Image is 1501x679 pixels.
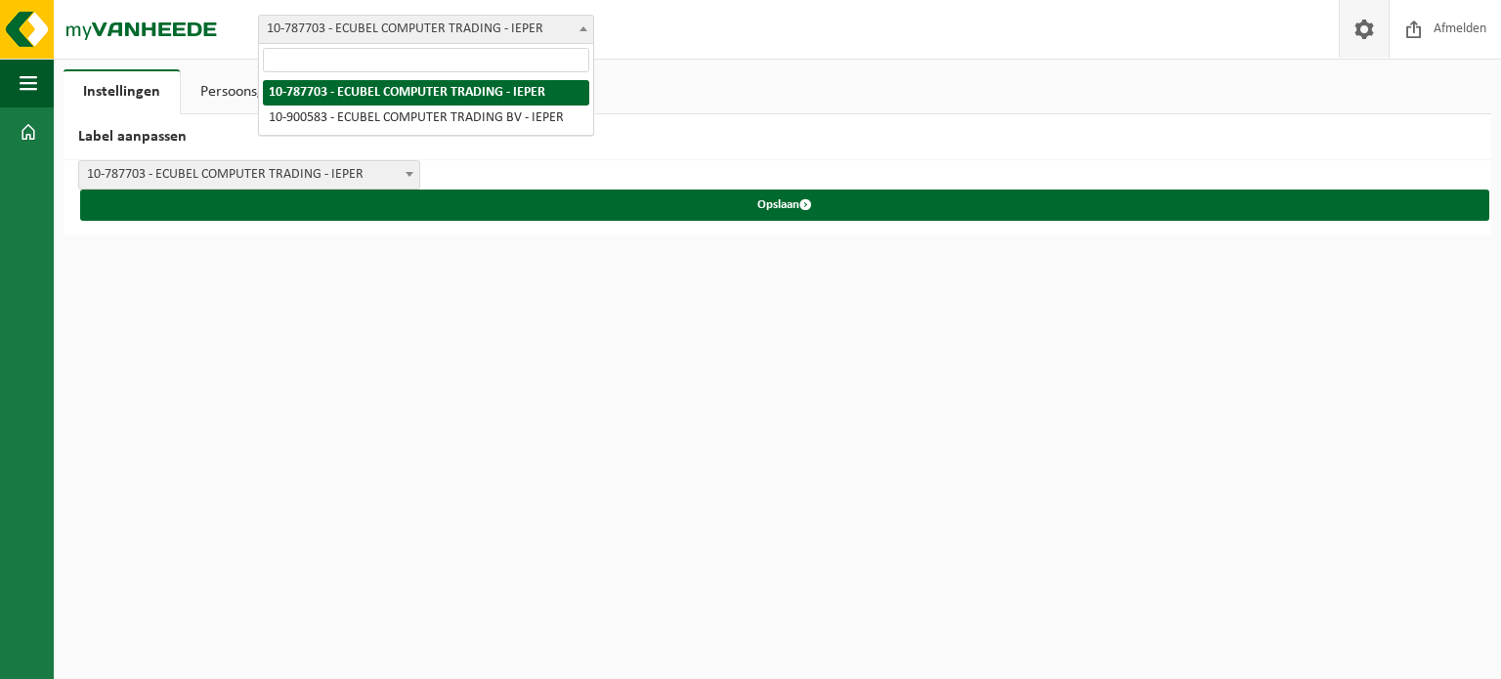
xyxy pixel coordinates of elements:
button: Opslaan [80,190,1489,221]
li: 10-900583 - ECUBEL COMPUTER TRADING BV - IEPER [263,106,589,131]
a: Instellingen [64,69,180,114]
span: 10-787703 - ECUBEL COMPUTER TRADING - IEPER [79,161,419,189]
h2: Label aanpassen [64,114,1491,160]
span: 10-787703 - ECUBEL COMPUTER TRADING - IEPER [78,160,420,190]
span: 10-787703 - ECUBEL COMPUTER TRADING - IEPER [259,16,593,43]
a: Persoonsgegevens [181,69,336,114]
span: 10-787703 - ECUBEL COMPUTER TRADING - IEPER [258,15,594,44]
li: 10-787703 - ECUBEL COMPUTER TRADING - IEPER [263,80,589,106]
